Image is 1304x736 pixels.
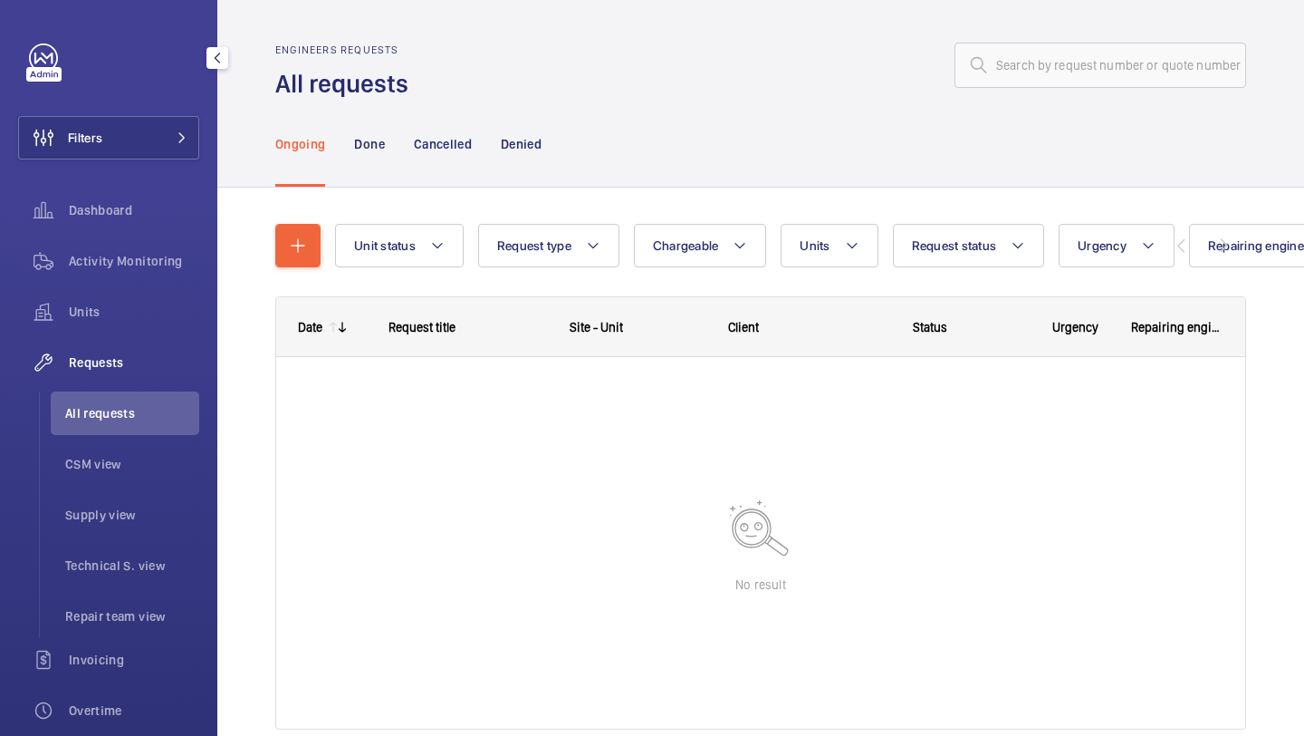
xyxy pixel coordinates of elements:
[634,224,767,267] button: Chargeable
[912,238,997,253] span: Request status
[501,135,542,153] p: Denied
[781,224,877,267] button: Units
[497,238,571,253] span: Request type
[335,224,464,267] button: Unit status
[275,44,419,56] h2: Engineers requests
[414,135,472,153] p: Cancelled
[728,320,759,334] span: Client
[298,320,322,334] div: Date
[478,224,619,267] button: Request type
[275,135,325,153] p: Ongoing
[65,455,199,473] span: CSM view
[69,252,199,270] span: Activity Monitoring
[893,224,1045,267] button: Request status
[275,67,419,101] h1: All requests
[69,201,199,219] span: Dashboard
[69,651,199,669] span: Invoicing
[1052,320,1098,334] span: Urgency
[69,303,199,321] span: Units
[65,607,199,625] span: Repair team view
[570,320,623,334] span: Site - Unit
[800,238,829,253] span: Units
[1078,238,1127,253] span: Urgency
[1131,320,1223,334] span: Repairing engineer
[388,320,455,334] span: Request title
[913,320,947,334] span: Status
[954,43,1246,88] input: Search by request number or quote number
[354,238,416,253] span: Unit status
[18,116,199,160] button: Filters
[68,129,102,147] span: Filters
[69,353,199,372] span: Requests
[69,702,199,720] span: Overtime
[65,557,199,575] span: Technical S. view
[1059,224,1175,267] button: Urgency
[354,135,384,153] p: Done
[653,238,719,253] span: Chargeable
[65,506,199,524] span: Supply view
[65,404,199,422] span: All requests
